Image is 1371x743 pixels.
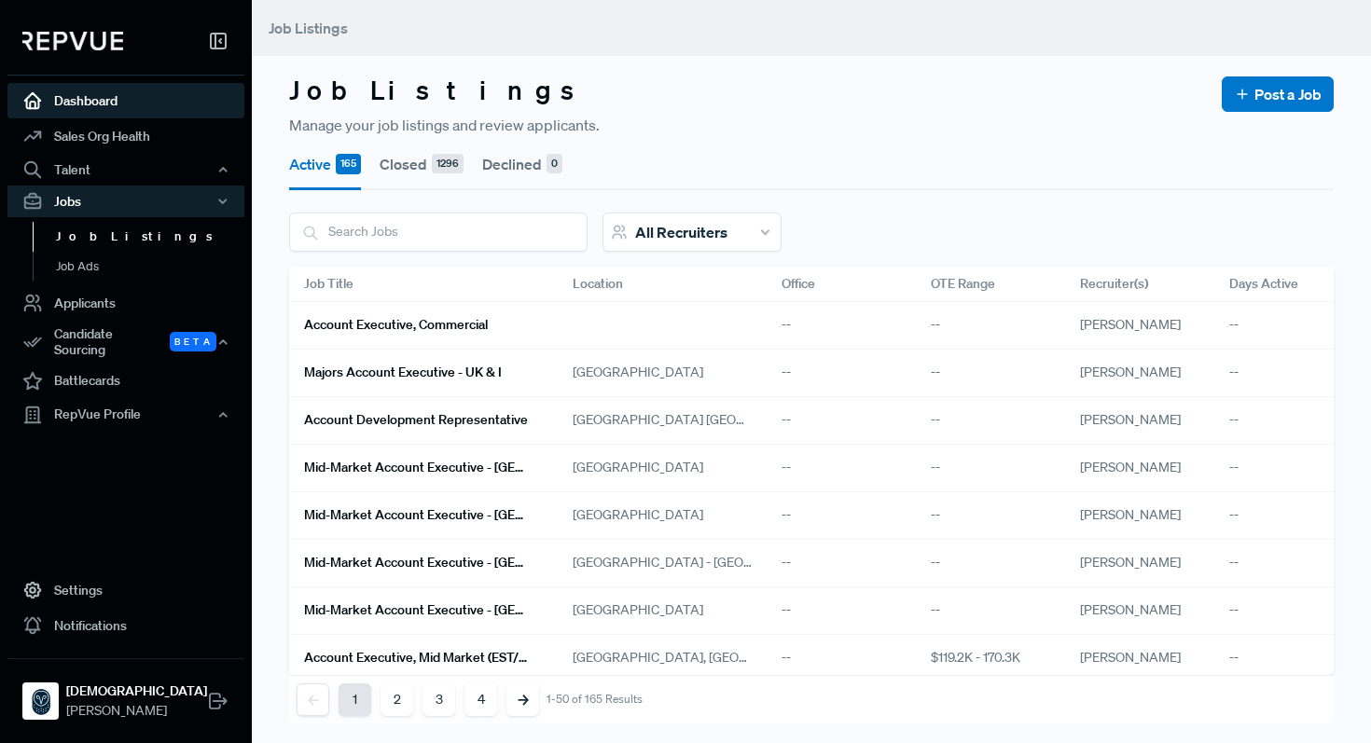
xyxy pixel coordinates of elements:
[304,500,528,531] a: Mid-Market Account Executive - [GEOGRAPHIC_DATA]
[1080,364,1181,380] span: [PERSON_NAME]
[573,648,752,667] span: [GEOGRAPHIC_DATA], [GEOGRAPHIC_DATA]
[635,223,727,241] span: All Recruiters
[916,492,1065,540] div: --
[7,572,244,608] a: Settings
[916,302,1065,350] div: --
[1214,302,1364,350] div: --
[7,321,244,364] div: Candidate Sourcing
[380,138,464,190] button: Closed 1296
[573,600,703,620] span: [GEOGRAPHIC_DATA]
[432,154,464,174] div: 1296
[916,445,1065,492] div: --
[1229,274,1298,294] span: Days Active
[304,602,528,618] h6: Mid-Market Account Executive - [GEOGRAPHIC_DATA]
[573,553,752,572] span: [GEOGRAPHIC_DATA] - [GEOGRAPHIC_DATA]
[304,365,502,380] h6: Majors Account Executive - UK & I
[1080,601,1181,618] span: [PERSON_NAME]
[304,452,528,484] a: Mid-Market Account Executive - [GEOGRAPHIC_DATA]
[304,460,528,475] h6: Mid-Market Account Executive - [GEOGRAPHIC_DATA]
[1080,459,1181,475] span: [PERSON_NAME]
[1222,76,1334,112] button: Post a Job
[7,321,244,364] button: Candidate Sourcing Beta
[26,686,56,716] img: Samsara
[7,364,244,399] a: Battlecards
[304,650,528,666] h6: Account Executive, Mid Market (EST/CST)
[573,458,703,477] span: [GEOGRAPHIC_DATA]
[1080,274,1148,294] span: Recruiter(s)
[767,445,916,492] div: --
[304,595,528,626] a: Mid-Market Account Executive - [GEOGRAPHIC_DATA]
[573,410,752,430] span: [GEOGRAPHIC_DATA] [GEOGRAPHIC_DATA] Area
[931,274,995,294] span: OTE Range
[304,274,353,294] span: Job Title
[547,154,562,174] div: 0
[170,332,216,351] span: Beta
[573,274,623,294] span: Location
[66,681,207,701] strong: [DEMOGRAPHIC_DATA]
[1214,635,1364,682] div: --
[547,693,643,706] div: 1-50 of 165 Results
[767,492,916,540] div: --
[269,19,348,37] span: Job Listings
[7,608,244,643] a: Notifications
[767,540,916,587] div: --
[304,642,528,674] a: Account Executive, Mid Market (EST/CST)
[304,412,528,428] h6: Account Development Representative
[7,285,244,321] a: Applicants
[7,186,244,217] button: Jobs
[297,683,643,716] nav: pagination
[916,397,1065,445] div: --
[1080,316,1181,333] span: [PERSON_NAME]
[297,683,329,716] button: Previous
[304,317,488,333] h6: Account Executive, Commercial
[289,138,361,190] button: Active 165
[1080,554,1181,571] span: [PERSON_NAME]
[1080,649,1181,666] span: [PERSON_NAME]
[1214,492,1364,540] div: --
[573,363,703,382] span: [GEOGRAPHIC_DATA]
[290,213,587,250] input: Search Jobs
[381,683,413,716] button: 2
[916,350,1065,397] div: --
[422,683,455,716] button: 3
[22,32,123,50] img: RepVue
[304,547,528,579] a: Mid-Market Account Executive - [GEOGRAPHIC_DATA]
[289,75,591,106] h3: Job Listings
[464,683,497,716] button: 4
[916,635,1065,682] div: $119.2K - 170.3K
[304,555,528,571] h6: Mid-Market Account Executive - [GEOGRAPHIC_DATA]
[304,310,528,341] a: Account Executive, Commercial
[1214,397,1364,445] div: --
[1214,350,1364,397] div: --
[767,587,916,635] div: --
[7,83,244,118] a: Dashboard
[7,658,244,728] a: Samsara[DEMOGRAPHIC_DATA][PERSON_NAME]
[66,701,207,721] span: [PERSON_NAME]
[767,635,916,682] div: --
[1080,506,1181,523] span: [PERSON_NAME]
[916,540,1065,587] div: --
[7,118,244,154] a: Sales Org Health
[767,397,916,445] div: --
[506,683,539,716] button: Next
[1234,83,1322,105] a: Post a Job
[1214,587,1364,635] div: --
[336,154,361,174] div: 165
[304,357,528,389] a: Majors Account Executive - UK & I
[1214,540,1364,587] div: --
[782,274,815,294] span: Office
[916,587,1065,635] div: --
[304,507,528,523] h6: Mid-Market Account Executive - [GEOGRAPHIC_DATA]
[1214,445,1364,492] div: --
[767,350,916,397] div: --
[339,683,371,716] button: 1
[304,405,528,436] a: Account Development Representative
[767,302,916,350] div: --
[7,399,244,431] button: RepVue Profile
[482,138,562,190] button: Declined 0
[573,505,703,525] span: [GEOGRAPHIC_DATA]
[7,154,244,186] button: Talent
